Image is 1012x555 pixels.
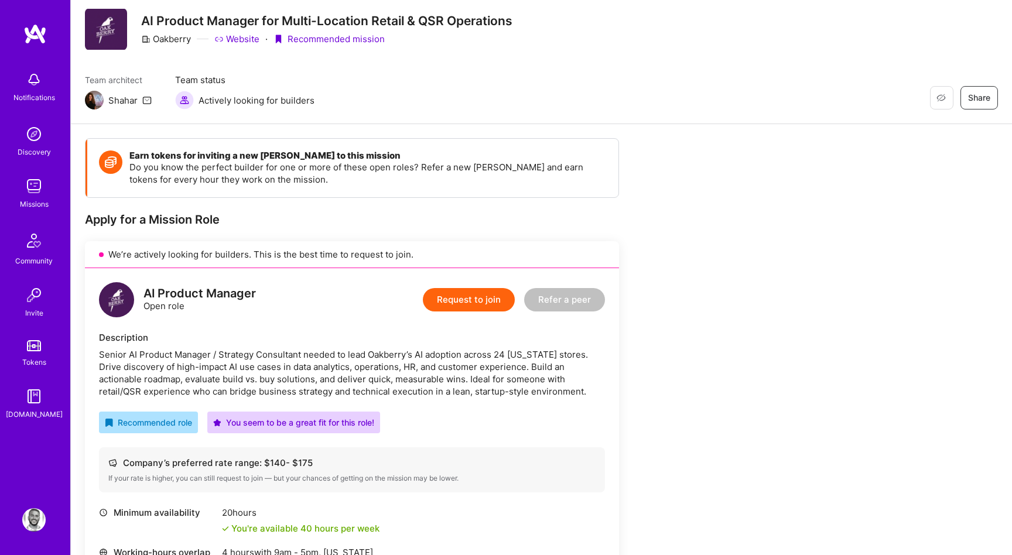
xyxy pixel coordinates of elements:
i: icon PurpleStar [213,419,221,427]
div: Apply for a Mission Role [85,212,619,227]
h4: Earn tokens for inviting a new [PERSON_NAME] to this mission [129,150,607,161]
i: icon Mail [142,95,152,105]
img: Invite [22,283,46,307]
div: · [265,33,268,45]
img: discovery [22,122,46,146]
div: Senior AI Product Manager / Strategy Consultant needed to lead Oakberry’s AI adoption across 24 [... [99,348,605,398]
div: Description [99,331,605,344]
span: Team status [175,74,314,86]
div: Shahar [108,94,138,107]
div: You're available 40 hours per week [222,522,379,535]
img: Community [20,227,48,255]
span: Team architect [85,74,152,86]
i: icon Cash [108,458,117,467]
i: icon RecommendedBadge [105,419,113,427]
img: Actively looking for builders [175,91,194,109]
i: icon CompanyGray [141,35,151,44]
div: Recommended mission [273,33,385,45]
div: Notifications [13,91,55,104]
img: Company Logo [85,9,127,50]
img: Token icon [99,150,122,174]
div: We’re actively looking for builders. This is the best time to request to join. [85,241,619,268]
div: AI Product Manager [143,287,256,300]
div: 20 hours [222,506,379,519]
button: Refer a peer [524,288,605,311]
img: teamwork [22,174,46,198]
div: [DOMAIN_NAME] [6,408,63,420]
img: logo [99,282,134,317]
a: User Avatar [19,508,49,532]
div: Open role [143,287,256,312]
img: User Avatar [22,508,46,532]
img: bell [22,68,46,91]
img: guide book [22,385,46,408]
img: Team Architect [85,91,104,109]
img: tokens [27,340,41,351]
p: Do you know the perfect builder for one or more of these open roles? Refer a new [PERSON_NAME] an... [129,161,607,186]
div: Discovery [18,146,51,158]
i: icon Check [222,525,229,532]
div: Missions [20,198,49,210]
i: icon PurpleRibbon [273,35,283,44]
div: Invite [25,307,43,319]
span: Share [968,92,990,104]
div: Company’s preferred rate range: $ 140 - $ 175 [108,457,596,469]
div: You seem to be a great fit for this role! [213,416,374,429]
h3: AI Product Manager for Multi-Location Retail & QSR Operations [141,13,512,28]
div: If your rate is higher, you can still request to join — but your chances of getting on the missio... [108,474,596,483]
div: Tokens [22,356,46,368]
div: Minimum availability [99,506,216,519]
i: icon EyeClosed [936,93,946,102]
a: Website [214,33,259,45]
i: icon Clock [99,508,108,517]
img: logo [23,23,47,44]
div: Recommended role [105,416,192,429]
button: Request to join [423,288,515,311]
span: Actively looking for builders [199,94,314,107]
div: Community [15,255,53,267]
div: Oakberry [141,33,191,45]
button: Share [960,86,998,109]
